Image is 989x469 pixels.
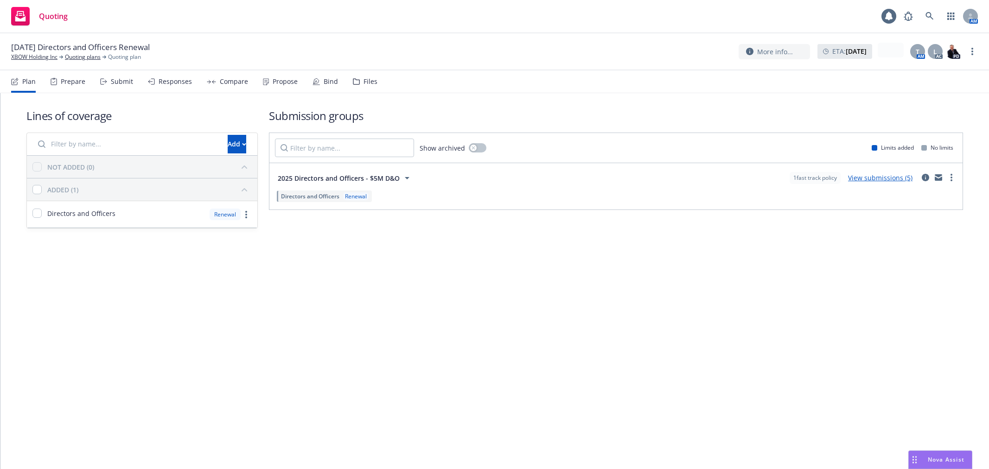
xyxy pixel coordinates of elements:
[921,144,953,152] div: No limits
[11,42,150,53] span: [DATE] Directors and Officers Renewal
[364,78,377,85] div: Files
[39,13,68,20] span: Quoting
[228,135,246,153] div: Add
[269,108,963,123] h1: Submission groups
[908,450,972,469] button: Nova Assist
[275,169,415,187] button: 2025 Directors and Officers - $5M D&O
[210,209,241,220] div: Renewal
[47,209,115,218] span: Directors and Officers
[793,174,837,182] span: 1 fast track policy
[933,172,944,183] a: mail
[872,144,914,152] div: Limits added
[111,78,133,85] div: Submit
[220,78,248,85] div: Compare
[47,159,252,174] button: NOT ADDED (0)
[942,7,960,25] a: Switch app
[946,172,957,183] a: more
[47,162,94,172] div: NOT ADDED (0)
[273,78,298,85] div: Propose
[32,135,222,153] input: Filter by name...
[832,46,867,56] span: ETA :
[324,78,338,85] div: Bind
[281,192,339,200] span: Directors and Officers
[11,53,57,61] a: XBOW Holding Inc
[916,47,919,57] span: T
[933,47,937,57] span: L
[920,172,931,183] a: circleInformation
[343,192,369,200] div: Renewal
[739,44,810,59] button: More info...
[241,209,252,220] a: more
[920,7,939,25] a: Search
[967,46,978,57] a: more
[899,7,918,25] a: Report a Bug
[757,47,793,57] span: More info...
[846,47,867,56] strong: [DATE]
[848,173,912,182] a: View submissions (5)
[22,78,36,85] div: Plan
[47,182,252,197] button: ADDED (1)
[275,139,414,157] input: Filter by name...
[909,451,920,469] div: Drag to move
[108,53,141,61] span: Quoting plan
[928,456,964,463] span: Nova Assist
[65,53,101,61] a: Quoting plans
[61,78,85,85] div: Prepare
[26,108,258,123] h1: Lines of coverage
[420,143,465,153] span: Show archived
[945,44,960,59] img: photo
[47,185,78,195] div: ADDED (1)
[228,135,246,153] button: Add
[278,173,400,183] span: 2025 Directors and Officers - $5M D&O
[7,3,71,29] a: Quoting
[159,78,192,85] div: Responses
